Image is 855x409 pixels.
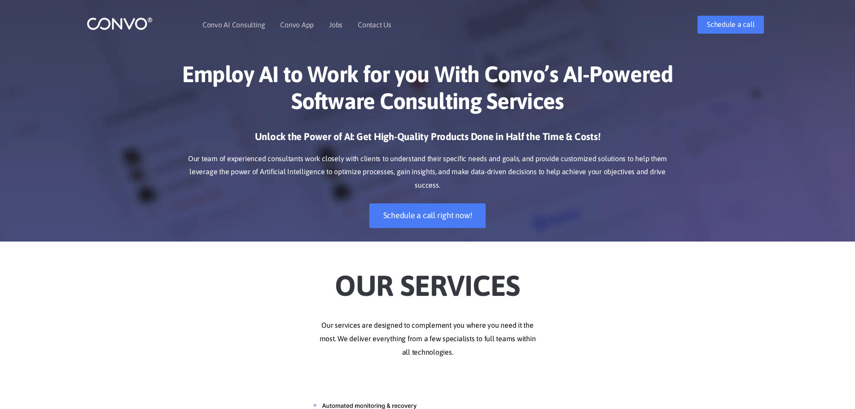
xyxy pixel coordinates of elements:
[179,319,677,359] p: Our services are designed to complement you where you need it the most. We deliver everything fro...
[280,21,314,28] a: Convo App
[179,130,677,150] h3: Unlock the Power of AI: Get High-Quality Products Done in Half the Time & Costs!
[179,152,677,193] p: Our team of experienced consultants work closely with clients to understand their specific needs ...
[358,21,391,28] a: Contact Us
[369,203,486,228] a: Schedule a call right now!
[329,21,342,28] a: Jobs
[697,16,764,34] a: Schedule a call
[202,21,265,28] a: Convo AI Consulting
[179,61,677,121] h1: Employ AI to Work for you With Convo’s AI-Powered Software Consulting Services
[87,17,153,31] img: logo_1.png
[179,255,677,305] h2: Our Services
